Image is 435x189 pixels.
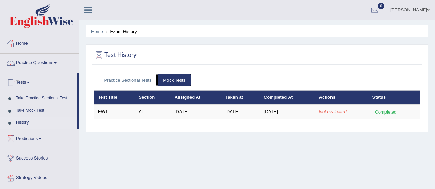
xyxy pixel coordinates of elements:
em: Not evaluated [319,109,347,114]
th: Taken at [221,90,260,105]
td: [DATE] [221,105,260,119]
a: Predictions [0,129,79,146]
th: Test Title [94,90,135,105]
a: Take Mock Test [13,105,77,117]
a: Practice Sectional Tests [99,74,157,86]
th: Section [135,90,171,105]
a: Tests [0,73,77,90]
a: History [13,117,77,129]
a: Strategy Videos [0,168,79,186]
span: 0 [378,3,385,9]
td: [DATE] [260,105,315,119]
th: Assigned At [171,90,221,105]
li: Exam History [104,28,137,35]
td: EW1 [94,105,135,119]
th: Actions [315,90,369,105]
a: Mock Tests [157,74,191,86]
h2: Test History [94,50,137,60]
a: Home [0,34,79,51]
td: [DATE] [171,105,221,119]
div: Completed [372,108,399,116]
a: Success Stories [0,149,79,166]
a: Take Practice Sectional Test [13,92,77,105]
th: Status [369,90,420,105]
a: Home [91,29,103,34]
td: All [135,105,171,119]
th: Completed At [260,90,315,105]
a: Practice Questions [0,54,79,71]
